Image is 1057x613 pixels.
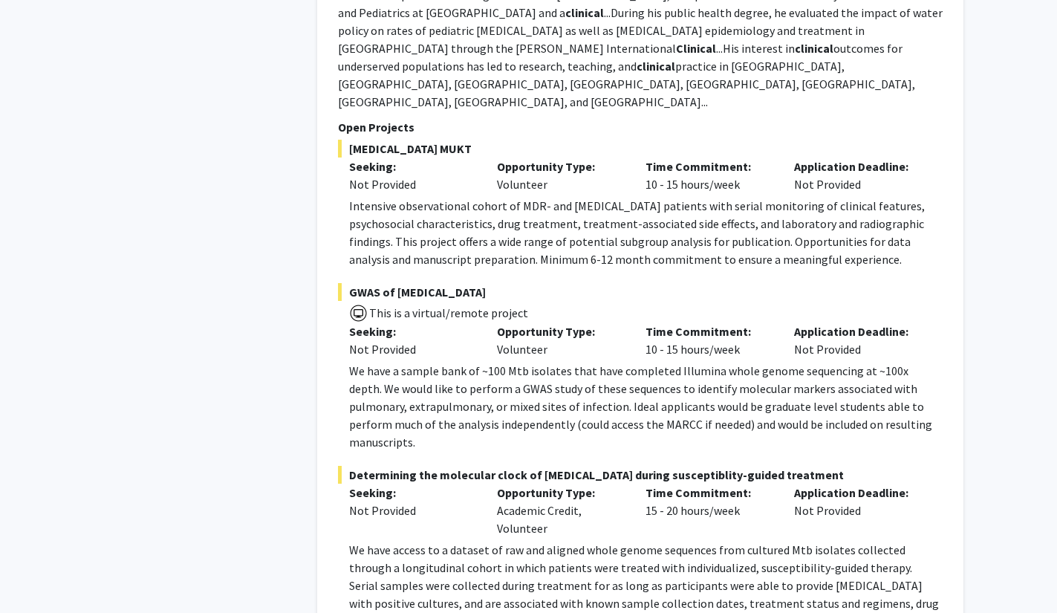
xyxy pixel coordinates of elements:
[349,322,475,340] p: Seeking:
[634,484,783,537] div: 15 - 20 hours/week
[783,322,931,358] div: Not Provided
[497,322,623,340] p: Opportunity Type:
[349,502,475,519] div: Not Provided
[349,158,475,175] p: Seeking:
[486,322,634,358] div: Volunteer
[486,158,634,193] div: Volunteer
[497,158,623,175] p: Opportunity Type:
[338,283,943,301] span: GWAS of [MEDICAL_DATA]
[783,484,931,537] div: Not Provided
[338,140,943,158] span: [MEDICAL_DATA] MUKT
[637,59,675,74] b: clinical
[783,158,931,193] div: Not Provided
[486,484,634,537] div: Academic Credit, Volunteer
[645,158,772,175] p: Time Commitment:
[794,322,920,340] p: Application Deadline:
[676,41,716,56] b: Clinical
[368,305,528,320] span: This is a virtual/remote project
[349,362,943,451] p: We have a sample bank of ~100 Mtb isolates that have completed Illumina whole genome sequencing a...
[11,546,63,602] iframe: Chat
[634,322,783,358] div: 10 - 15 hours/week
[338,118,943,136] p: Open Projects
[338,466,943,484] span: Determining the molecular clock of [MEDICAL_DATA] during susceptiblity-guided treatment
[794,158,920,175] p: Application Deadline:
[349,197,943,268] p: Intensive observational cohort of MDR- and [MEDICAL_DATA] patients with serial monitoring of clin...
[349,340,475,358] div: Not Provided
[645,322,772,340] p: Time Commitment:
[565,5,604,20] b: clinical
[795,41,833,56] b: clinical
[794,484,920,502] p: Application Deadline:
[634,158,783,193] div: 10 - 15 hours/week
[497,484,623,502] p: Opportunity Type:
[645,484,772,502] p: Time Commitment:
[349,175,475,193] div: Not Provided
[349,484,475,502] p: Seeking:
